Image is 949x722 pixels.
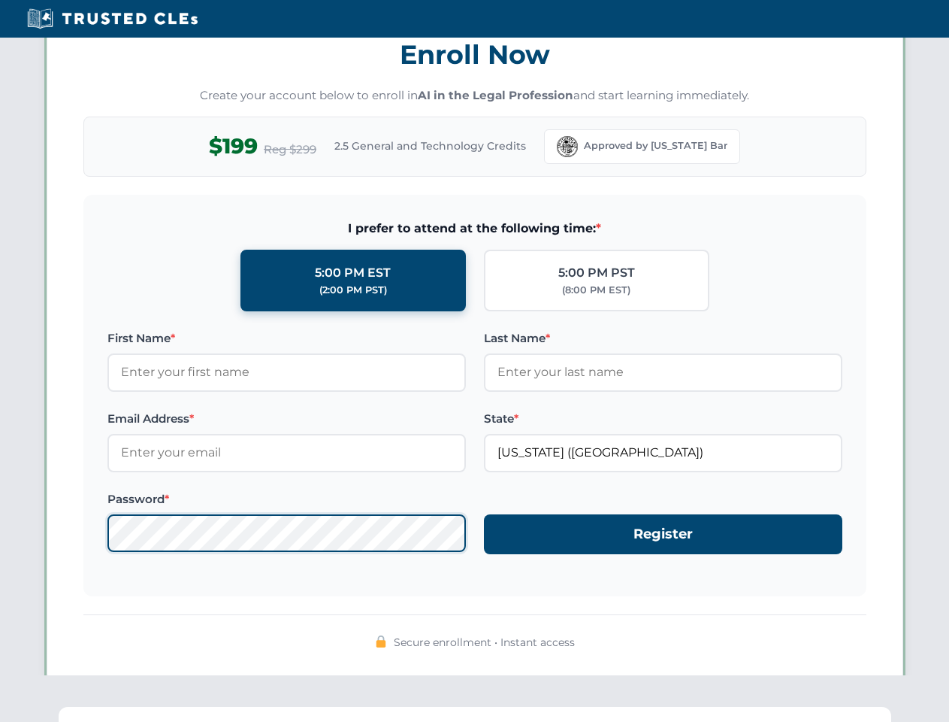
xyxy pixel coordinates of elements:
[107,410,466,428] label: Email Address
[209,129,258,163] span: $199
[264,141,316,159] span: Reg $299
[107,329,466,347] label: First Name
[334,138,526,154] span: 2.5 General and Technology Credits
[107,353,466,391] input: Enter your first name
[107,219,842,238] span: I prefer to attend at the following time:
[83,31,866,78] h3: Enroll Now
[394,634,575,651] span: Secure enrollment • Instant access
[562,283,630,298] div: (8:00 PM EST)
[484,410,842,428] label: State
[319,283,387,298] div: (2:00 PM PST)
[484,514,842,554] button: Register
[418,88,573,102] strong: AI in the Legal Profession
[484,353,842,391] input: Enter your last name
[484,434,842,472] input: Florida (FL)
[23,8,202,30] img: Trusted CLEs
[584,138,727,153] span: Approved by [US_STATE] Bar
[83,87,866,105] p: Create your account below to enroll in and start learning immediately.
[107,490,466,508] label: Password
[557,136,578,157] img: Florida Bar
[315,263,391,283] div: 5:00 PM EST
[375,636,387,648] img: 🔒
[107,434,466,472] input: Enter your email
[558,263,635,283] div: 5:00 PM PST
[484,329,842,347] label: Last Name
